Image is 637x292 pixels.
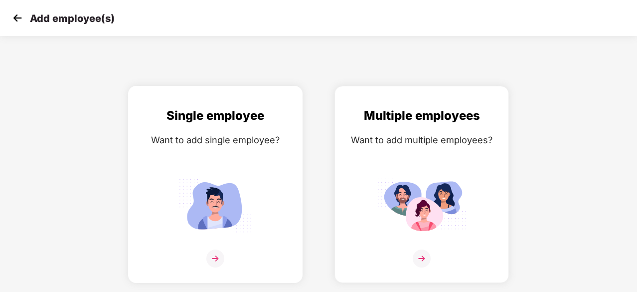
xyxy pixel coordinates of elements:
[345,133,498,147] div: Want to add multiple employees?
[139,106,292,125] div: Single employee
[377,174,467,237] img: svg+xml;base64,PHN2ZyB4bWxucz0iaHR0cDovL3d3dy53My5vcmcvMjAwMC9zdmciIGlkPSJNdWx0aXBsZV9lbXBsb3llZS...
[413,250,431,268] img: svg+xml;base64,PHN2ZyB4bWxucz0iaHR0cDovL3d3dy53My5vcmcvMjAwMC9zdmciIHdpZHRoPSIzNiIgaGVpZ2h0PSIzNi...
[10,10,25,25] img: svg+xml;base64,PHN2ZyB4bWxucz0iaHR0cDovL3d3dy53My5vcmcvMjAwMC9zdmciIHdpZHRoPSIzMCIgaGVpZ2h0PSIzMC...
[139,133,292,147] div: Want to add single employee?
[30,12,115,24] p: Add employee(s)
[170,174,260,237] img: svg+xml;base64,PHN2ZyB4bWxucz0iaHR0cDovL3d3dy53My5vcmcvMjAwMC9zdmciIGlkPSJTaW5nbGVfZW1wbG95ZWUiIH...
[345,106,498,125] div: Multiple employees
[206,250,224,268] img: svg+xml;base64,PHN2ZyB4bWxucz0iaHR0cDovL3d3dy53My5vcmcvMjAwMC9zdmciIHdpZHRoPSIzNiIgaGVpZ2h0PSIzNi...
